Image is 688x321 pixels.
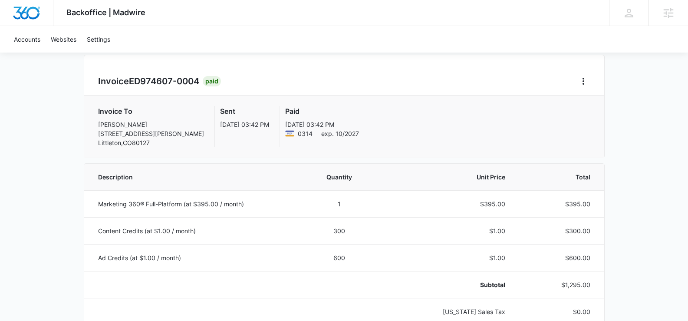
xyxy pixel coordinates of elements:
span: Total [526,172,590,182]
span: Unit Price [388,172,505,182]
span: ED974607-0004 [129,76,199,86]
h2: Invoice [98,75,203,88]
span: Backoffice | Madwire [66,8,145,17]
p: $1.00 [388,253,505,262]
h3: Sent [220,106,269,116]
p: Content Credits (at $1.00 / month) [98,226,291,235]
p: Marketing 360® Full-Platform (at $395.00 / month) [98,199,291,208]
p: $395.00 [526,199,590,208]
td: 1 [301,190,378,217]
p: [PERSON_NAME] [STREET_ADDRESS][PERSON_NAME] Littleton , CO 80127 [98,120,204,147]
p: $300.00 [526,226,590,235]
td: 300 [301,217,378,244]
span: exp. 10/2027 [321,129,359,138]
p: [DATE] 03:42 PM [285,120,359,129]
p: Subtotal [388,280,505,289]
h3: Paid [285,106,359,116]
p: $395.00 [388,199,505,208]
td: 600 [301,244,378,271]
button: Home [576,74,590,88]
p: $1.00 [388,226,505,235]
p: [DATE] 03:42 PM [220,120,269,129]
div: Paid [203,76,221,86]
a: Websites [46,26,82,53]
a: Settings [82,26,115,53]
p: $0.00 [526,307,590,316]
p: $600.00 [526,253,590,262]
p: [US_STATE] Sales Tax [388,307,505,316]
h3: Invoice To [98,106,204,116]
span: Description [98,172,291,182]
p: $1,295.00 [526,280,590,289]
a: Accounts [9,26,46,53]
span: Visa ending with [298,129,313,138]
p: Ad Credits (at $1.00 / month) [98,253,291,262]
span: Quantity [312,172,368,182]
